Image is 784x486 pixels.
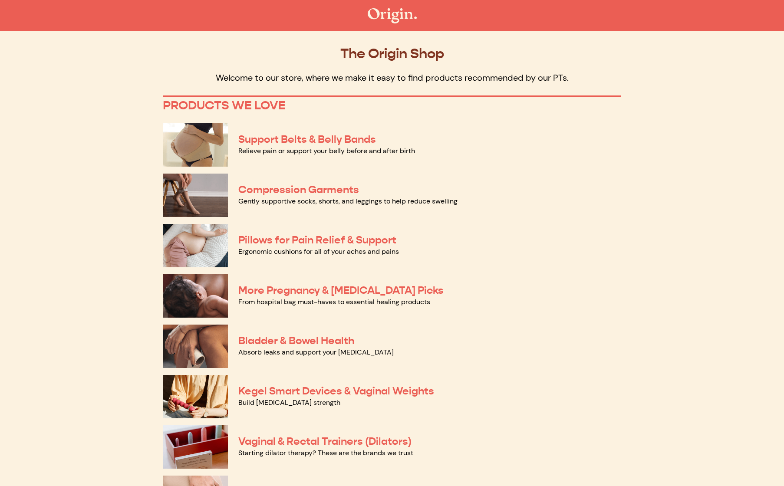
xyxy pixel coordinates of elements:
a: Kegel Smart Devices & Vaginal Weights [238,384,434,397]
a: Support Belts & Belly Bands [238,133,376,146]
a: Build [MEDICAL_DATA] strength [238,398,340,407]
a: Compression Garments [238,183,359,196]
a: More Pregnancy & [MEDICAL_DATA] Picks [238,284,444,297]
a: Starting dilator therapy? These are the brands we trust [238,448,413,457]
a: Gently supportive socks, shorts, and leggings to help reduce swelling [238,197,458,206]
a: Relieve pain or support your belly before and after birth [238,146,415,155]
img: Pillows for Pain Relief & Support [163,224,228,267]
img: The Origin Shop [368,8,417,23]
a: Bladder & Bowel Health [238,334,354,347]
img: More Pregnancy & Postpartum Picks [163,274,228,318]
img: Vaginal & Rectal Trainers (Dilators) [163,425,228,469]
img: Compression Garments [163,174,228,217]
img: Kegel Smart Devices & Vaginal Weights [163,375,228,418]
a: Ergonomic cushions for all of your aches and pains [238,247,399,256]
a: From hospital bag must-haves to essential healing products [238,297,430,306]
a: Vaginal & Rectal Trainers (Dilators) [238,435,412,448]
p: Welcome to our store, where we make it easy to find products recommended by our PTs. [163,72,621,83]
a: Absorb leaks and support your [MEDICAL_DATA] [238,348,394,357]
img: Bladder & Bowel Health [163,325,228,368]
p: PRODUCTS WE LOVE [163,98,621,113]
p: The Origin Shop [163,45,621,62]
a: Pillows for Pain Relief & Support [238,233,396,246]
img: Support Belts & Belly Bands [163,123,228,167]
